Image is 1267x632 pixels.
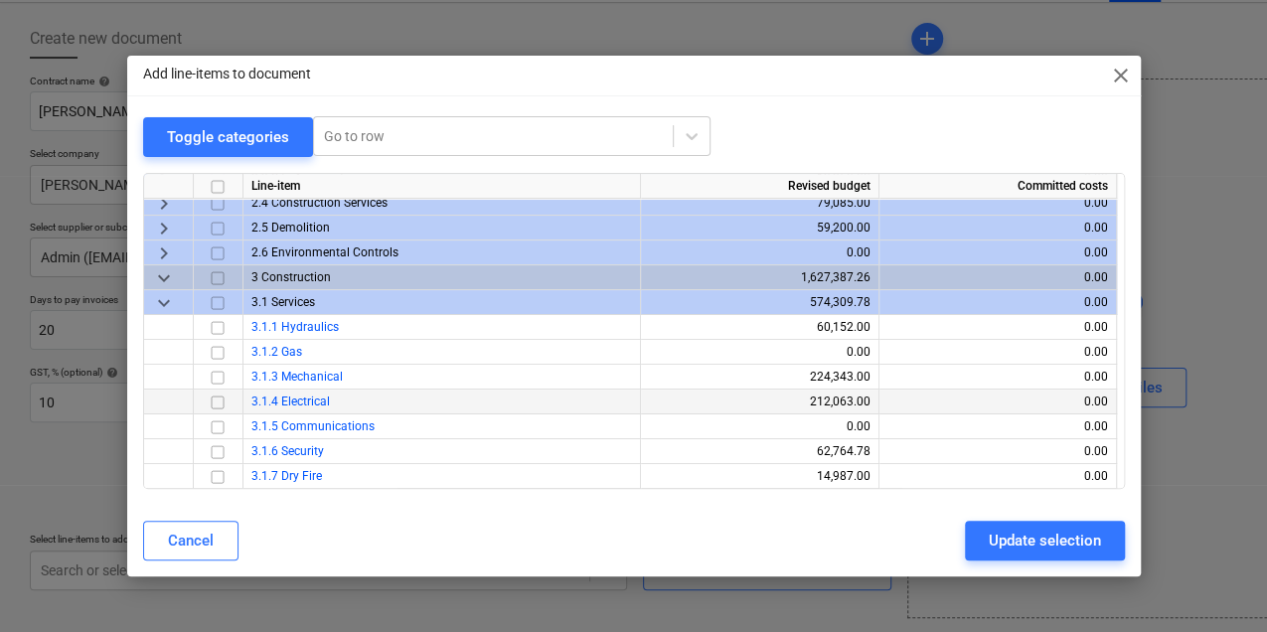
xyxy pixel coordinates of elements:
[251,370,343,384] a: 3.1.3 Mechanical
[251,221,330,235] span: 2.5 Demolition
[251,444,324,458] a: 3.1.6 Security
[887,340,1108,365] div: 0.00
[887,439,1108,464] div: 0.00
[649,191,871,216] div: 79,085.00
[243,174,641,199] div: Line-item
[167,124,289,150] div: Toggle categories
[152,192,176,216] span: keyboard_arrow_right
[251,196,388,210] span: 2.4 Construction Services
[168,528,214,553] div: Cancel
[143,117,313,157] button: Toggle categories
[649,365,871,390] div: 224,343.00
[649,265,871,290] div: 1,627,387.26
[887,240,1108,265] div: 0.00
[251,320,339,334] a: 3.1.1 Hydraulics
[1109,64,1133,87] span: close
[649,464,871,489] div: 14,987.00
[887,390,1108,414] div: 0.00
[887,315,1108,340] div: 0.00
[887,464,1108,489] div: 0.00
[649,240,871,265] div: 0.00
[649,414,871,439] div: 0.00
[989,528,1101,553] div: Update selection
[251,295,315,309] span: 3.1 Services
[887,414,1108,439] div: 0.00
[152,241,176,265] span: keyboard_arrow_right
[649,315,871,340] div: 60,152.00
[251,245,398,259] span: 2.6 Environmental Controls
[1168,537,1267,632] iframe: Chat Widget
[649,340,871,365] div: 0.00
[649,290,871,315] div: 574,309.78
[251,345,302,359] a: 3.1.2 Gas
[649,216,871,240] div: 59,200.00
[251,270,331,284] span: 3 Construction
[887,191,1108,216] div: 0.00
[251,419,375,433] a: 3.1.5 Communications
[143,521,238,560] button: Cancel
[649,390,871,414] div: 212,063.00
[251,395,330,408] a: 3.1.4 Electrical
[641,174,879,199] div: Revised budget
[251,469,322,483] a: 3.1.7 Dry Fire
[649,439,871,464] div: 62,764.78
[887,216,1108,240] div: 0.00
[152,266,176,290] span: keyboard_arrow_down
[152,291,176,315] span: keyboard_arrow_down
[152,217,176,240] span: keyboard_arrow_right
[887,365,1108,390] div: 0.00
[887,290,1108,315] div: 0.00
[143,64,311,84] p: Add line-items to document
[965,521,1125,560] button: Update selection
[887,265,1108,290] div: 0.00
[879,174,1117,199] div: Committed costs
